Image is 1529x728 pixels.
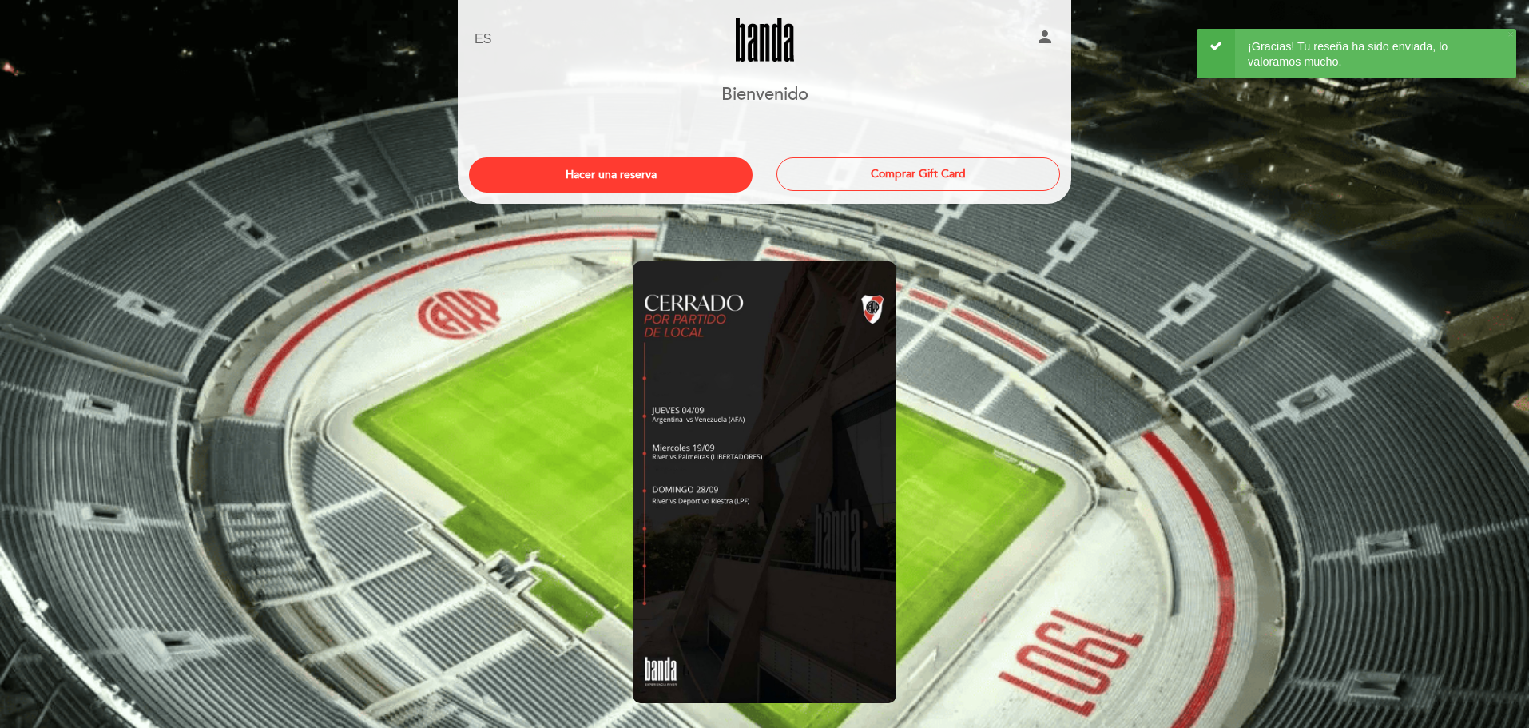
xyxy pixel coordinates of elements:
[665,18,864,62] a: Banda
[776,157,1060,191] button: Comprar Gift Card
[469,157,753,193] button: Hacer una reserva
[1035,27,1054,52] button: person
[1035,27,1054,46] i: person
[721,86,808,105] h1: Bienvenido
[1507,29,1513,39] button: ×
[633,261,896,703] img: banner_1756143170.jpeg
[1197,29,1516,78] div: ¡Gracias! Tu reseña ha sido enviada, lo valoramos mucho.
